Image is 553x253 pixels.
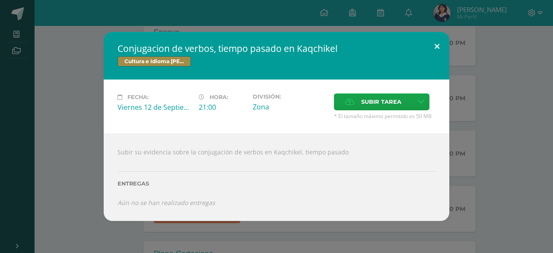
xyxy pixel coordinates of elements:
div: Zona [253,102,327,112]
h2: Conjugacion de verbos, tiempo pasado en Kaqchikel [118,42,435,54]
span: Cultura e Idioma [PERSON_NAME] o Xinca [118,56,191,67]
div: 21:00 [199,102,246,112]
label: Entregas [118,180,435,187]
i: Aún no se han realizado entregas [118,199,215,207]
button: Close (Esc) [425,32,449,61]
span: Hora: [210,94,228,100]
div: Subir su evidencia sobre la conjugación de verbos en Kaqchikel, tiempo pasado [104,134,449,221]
span: Subir tarea [361,94,401,110]
span: * El tamaño máximo permitido es 50 MB [334,112,435,120]
div: Viernes 12 de Septiembre [118,102,192,112]
span: Fecha: [127,94,149,100]
label: División: [253,93,327,100]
